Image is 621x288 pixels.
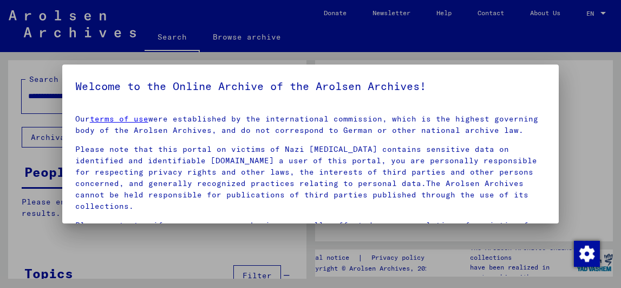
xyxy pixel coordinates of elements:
[75,220,546,254] p: Please if you, as someone who is personally affected or as a relative of a victim of [MEDICAL_DAT...
[104,220,153,230] a: contact us
[574,241,600,267] img: Change consent
[75,113,546,136] p: Our were established by the international commission, which is the highest governing body of the ...
[75,144,546,212] p: Please note that this portal on victims of Nazi [MEDICAL_DATA] contains sensitive data on identif...
[573,240,599,266] div: Change consent
[90,114,148,124] a: terms of use
[75,78,546,95] h5: Welcome to the Online Archive of the Arolsen Archives!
